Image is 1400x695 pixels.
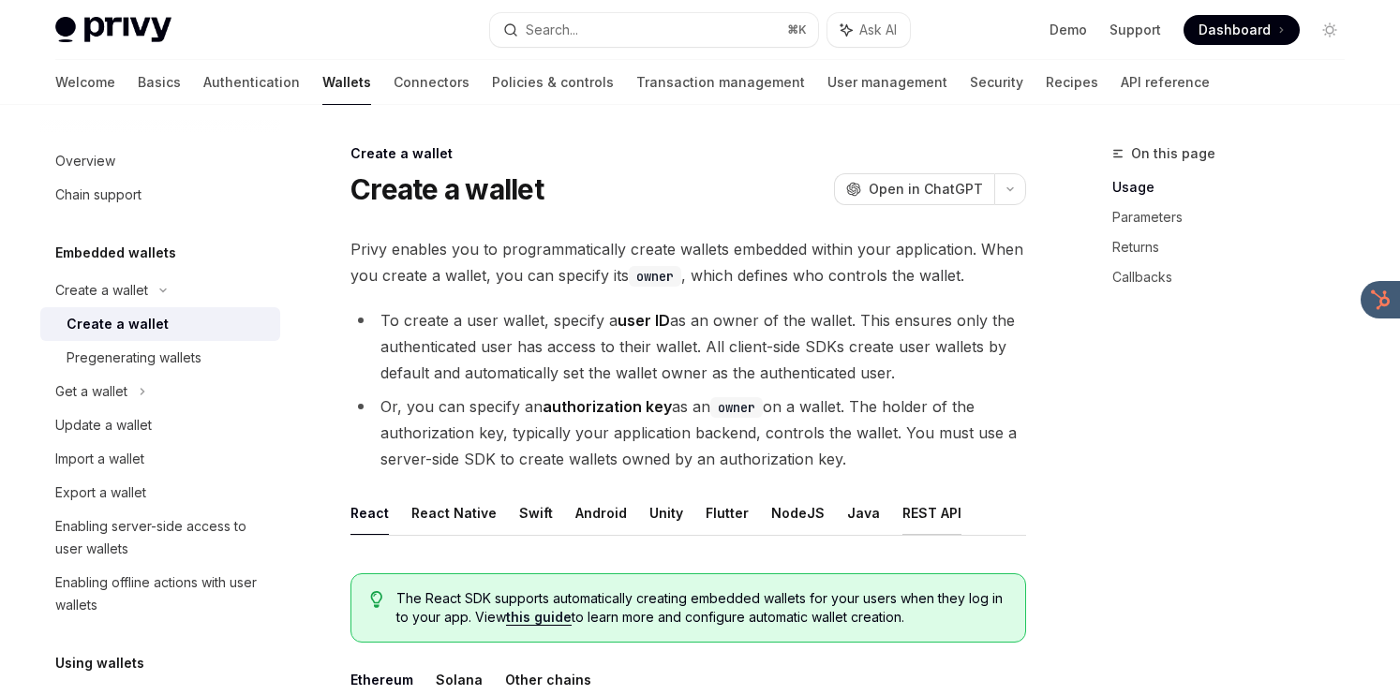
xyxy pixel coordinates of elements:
a: Authentication [203,60,300,105]
a: Security [970,60,1023,105]
a: Welcome [55,60,115,105]
h1: Create a wallet [350,172,544,206]
span: Ask AI [859,21,897,39]
button: Toggle dark mode [1315,15,1345,45]
span: Dashboard [1199,21,1271,39]
svg: Tip [370,591,383,608]
strong: user ID [618,311,670,330]
button: Open in ChatGPT [834,173,994,205]
button: Java [847,491,880,535]
button: Swift [519,491,553,535]
a: Connectors [394,60,469,105]
button: Ask AI [827,13,910,47]
a: Export a wallet [40,476,280,510]
h5: Embedded wallets [55,242,176,264]
a: Import a wallet [40,442,280,476]
a: Support [1110,21,1161,39]
img: light logo [55,17,171,43]
a: Overview [40,144,280,178]
button: Flutter [706,491,749,535]
button: Unity [649,491,683,535]
button: NodeJS [771,491,825,535]
a: Enabling offline actions with user wallets [40,566,280,622]
li: Or, you can specify an as an on a wallet. The holder of the authorization key, typically your app... [350,393,1026,472]
strong: authorization key [543,397,672,416]
a: Chain support [40,178,280,212]
div: Overview [55,150,115,172]
a: Recipes [1046,60,1098,105]
button: Search...⌘K [490,13,818,47]
a: Usage [1112,172,1360,202]
button: React [350,491,389,535]
a: Pregenerating wallets [40,341,280,375]
div: Enabling server-side access to user wallets [55,515,269,560]
div: Create a wallet [55,279,148,302]
span: ⌘ K [787,22,807,37]
a: Create a wallet [40,307,280,341]
div: Search... [526,19,578,41]
a: Parameters [1112,202,1360,232]
button: Android [575,491,627,535]
code: owner [710,397,763,418]
h5: Using wallets [55,652,144,674]
div: Enabling offline actions with user wallets [55,571,269,616]
div: Export a wallet [55,481,146,504]
div: Pregenerating wallets [67,347,201,369]
a: User management [827,60,947,105]
code: owner [629,266,681,287]
a: Dashboard [1184,15,1300,45]
a: Returns [1112,232,1360,262]
div: Import a wallet [55,448,144,470]
span: Open in ChatGPT [869,180,983,199]
div: Update a wallet [55,414,152,436]
li: To create a user wallet, specify a as an owner of the wallet. This ensures only the authenticated... [350,307,1026,386]
button: React Native [411,491,497,535]
a: Demo [1050,21,1087,39]
a: API reference [1121,60,1210,105]
div: Chain support [55,184,141,206]
span: Privy enables you to programmatically create wallets embedded within your application. When you c... [350,236,1026,288]
span: The React SDK supports automatically creating embedded wallets for your users when they log in to... [396,589,1006,627]
a: Basics [138,60,181,105]
div: Get a wallet [55,380,127,403]
a: Callbacks [1112,262,1360,292]
div: Create a wallet [67,313,169,335]
a: Update a wallet [40,408,280,442]
span: On this page [1131,142,1215,165]
a: this guide [506,609,572,626]
a: Wallets [322,60,371,105]
a: Transaction management [636,60,805,105]
div: Create a wallet [350,144,1026,163]
button: REST API [902,491,961,535]
a: Policies & controls [492,60,614,105]
a: Enabling server-side access to user wallets [40,510,280,566]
